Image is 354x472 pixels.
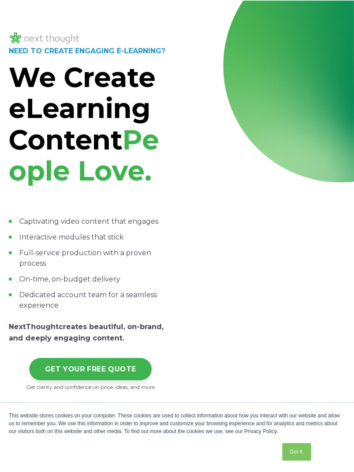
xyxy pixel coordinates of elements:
[9,47,165,55] strong: NEED TO CREATE ENGAGING E-LEARNING?
[19,249,151,267] span: Full-service production with a proven process
[19,217,158,226] span: Captivating video content that engages
[182,135,345,227] iframe: Next-Gen Learning Experiences
[9,412,345,435] div: This website stores cookies on your computer. These cookies are used to collect information about...
[9,123,159,187] span: People Love.
[29,358,152,380] a: GET YOUR FREE QUOTE
[26,384,155,390] span: Get clarity and confidence on price, ideas, and more
[9,61,159,156] strong: We Create eLearning Content
[9,31,80,45] img: NT_Logo_LightMode
[9,323,163,342] span: creates beautiful, on-brand, and deeply engaging content.
[9,323,59,331] strong: NextThought
[19,275,120,283] span: On-time, on-budget delivery
[282,443,311,461] a: Got it.
[19,291,157,309] span: Dedicated account team for a seamless experience
[19,233,124,241] span: Interactive modules that stick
